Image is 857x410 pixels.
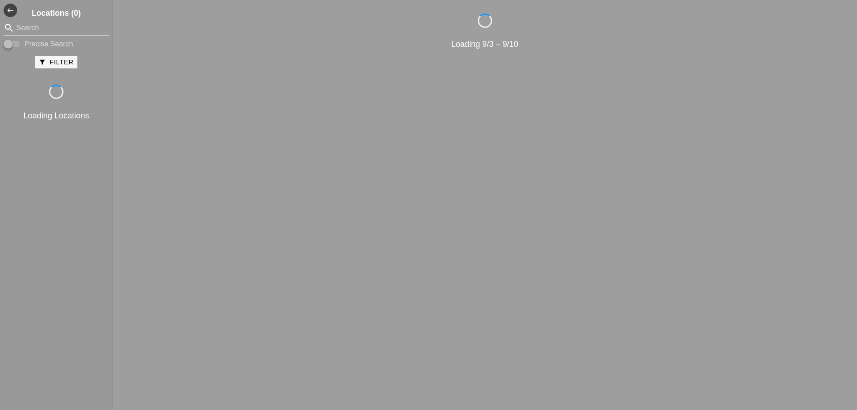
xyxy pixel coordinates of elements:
div: Filter [39,57,73,68]
i: filter_alt [39,59,46,66]
input: Search [16,21,96,35]
i: search [4,23,14,33]
div: Enable Precise search to match search terms exactly. [4,39,109,50]
button: Shrink Sidebar [4,4,17,17]
i: west [4,4,17,17]
button: Filter [35,56,77,68]
div: Loading Locations [2,110,111,122]
div: Loading 9/3 – 9/10 [116,38,853,50]
label: Precise Search [24,40,73,49]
